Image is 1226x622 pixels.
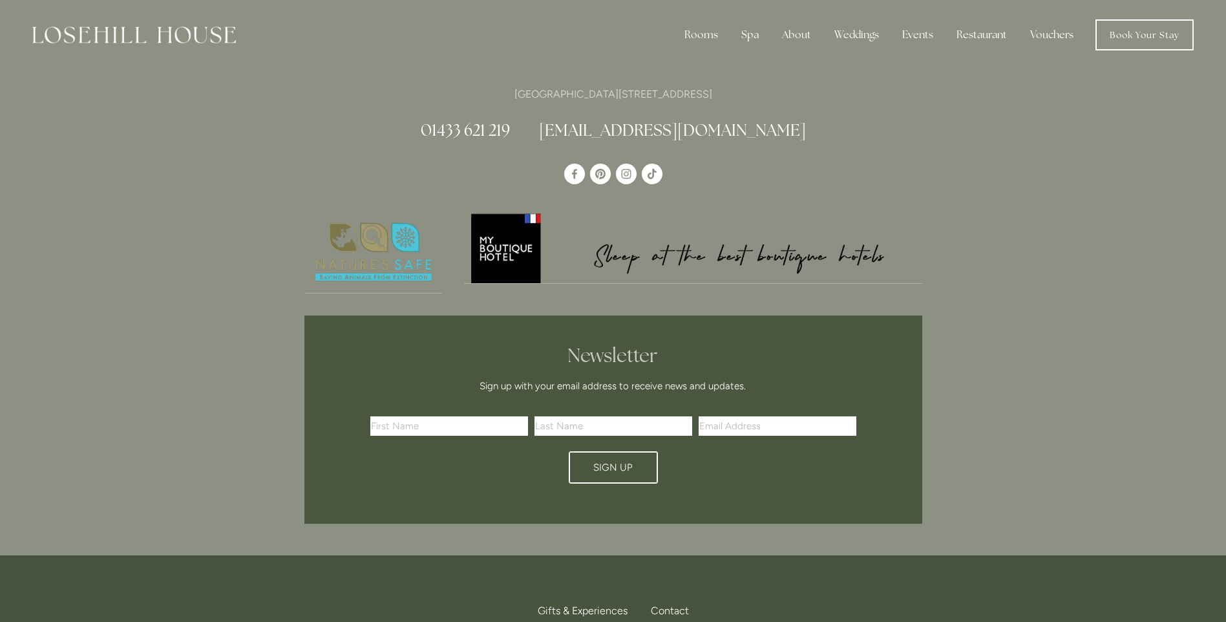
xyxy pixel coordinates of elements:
a: 01433 621 219 [421,120,510,140]
p: Sign up with your email address to receive news and updates. [375,378,852,394]
img: My Boutique Hotel - Logo [464,211,922,283]
input: Email Address [699,416,856,436]
a: My Boutique Hotel - Logo [464,211,922,284]
a: Vouchers [1020,22,1084,48]
h2: Newsletter [375,344,852,367]
a: Instagram [616,164,637,184]
a: Book Your Stay [1095,19,1194,50]
div: Weddings [824,22,889,48]
a: [EMAIL_ADDRESS][DOMAIN_NAME] [539,120,806,140]
div: Rooms [674,22,728,48]
a: TikTok [642,164,662,184]
input: Last Name [534,416,692,436]
div: Restaurant [946,22,1017,48]
p: [GEOGRAPHIC_DATA][STREET_ADDRESS] [304,85,922,103]
a: Pinterest [590,164,611,184]
div: Spa [731,22,769,48]
div: About [772,22,821,48]
span: Sign Up [593,462,633,473]
input: First Name [370,416,528,436]
a: Losehill House Hotel & Spa [564,164,585,184]
img: Nature's Safe - Logo [304,211,443,293]
span: Gifts & Experiences [538,605,628,617]
div: Events [892,22,944,48]
button: Sign Up [569,451,658,484]
img: Losehill House [32,27,236,43]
